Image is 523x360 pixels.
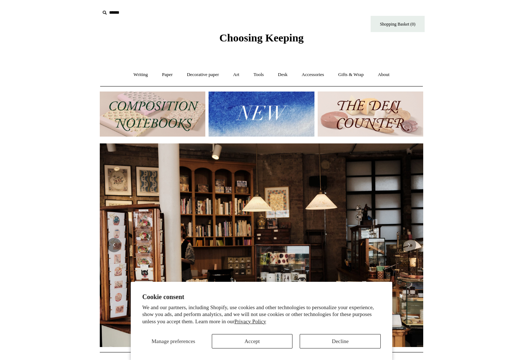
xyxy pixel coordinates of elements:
button: Accept [212,334,293,348]
a: Desk [272,65,294,84]
button: Decline [300,334,381,348]
a: Decorative paper [180,65,225,84]
a: Privacy Policy [234,319,266,324]
button: Previous [107,238,121,252]
a: Shopping Basket (0) [371,16,425,32]
img: 20250131 INSIDE OF THE SHOP.jpg__PID:b9484a69-a10a-4bde-9e8d-1408d3d5e6ad [100,143,423,347]
a: Accessories [295,65,331,84]
a: Writing [127,65,155,84]
a: Art [227,65,246,84]
p: We and our partners, including Shopify, use cookies and other technologies to personalize your ex... [142,304,381,325]
button: Manage preferences [142,334,205,348]
a: About [371,65,396,84]
a: Gifts & Wrap [332,65,370,84]
img: New.jpg__PID:f73bdf93-380a-4a35-bcfe-7823039498e1 [209,92,314,137]
a: Tools [247,65,271,84]
span: Choosing Keeping [219,32,304,44]
a: Paper [156,65,179,84]
a: Choosing Keeping [219,37,304,43]
img: The Deli Counter [318,92,423,137]
span: Manage preferences [152,338,195,344]
h2: Cookie consent [142,293,381,301]
img: 202302 Composition ledgers.jpg__PID:69722ee6-fa44-49dd-a067-31375e5d54ec [100,92,205,137]
button: Next [402,238,416,252]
